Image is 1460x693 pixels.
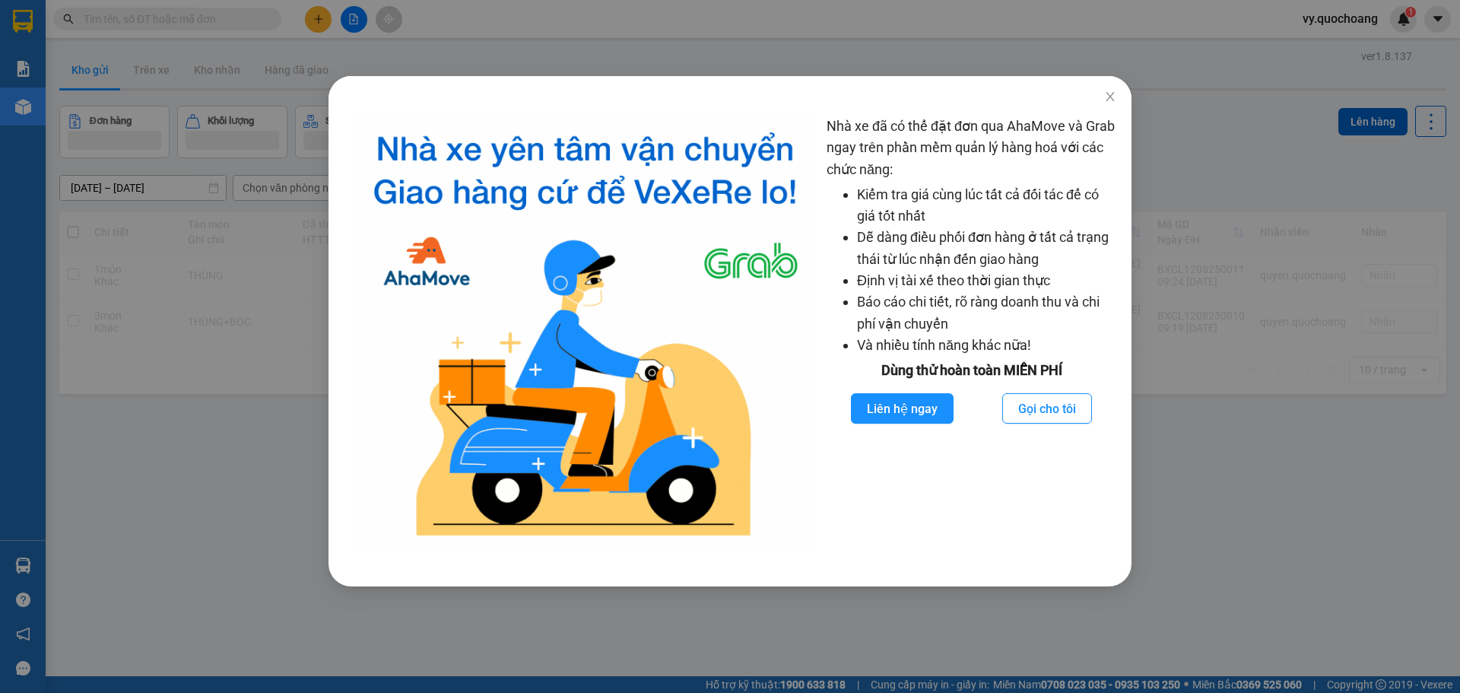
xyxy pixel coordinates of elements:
li: Báo cáo chi tiết, rõ ràng doanh thu và chi phí vận chuyển [857,291,1116,335]
button: Liên hệ ngay [851,393,954,424]
button: Close [1089,76,1131,119]
li: Dễ dàng điều phối đơn hàng ở tất cả trạng thái từ lúc nhận đến giao hàng [857,227,1116,270]
li: Định vị tài xế theo thời gian thực [857,270,1116,291]
span: Gọi cho tôi [1018,399,1076,418]
span: Liên hệ ngay [867,399,938,418]
div: Nhà xe đã có thể đặt đơn qua AhaMove và Grab ngay trên phần mềm quản lý hàng hoá với các chức năng: [827,116,1116,548]
li: Và nhiều tính năng khác nữa! [857,335,1116,356]
button: Gọi cho tôi [1002,393,1092,424]
img: logo [356,116,814,548]
span: close [1104,91,1116,103]
li: Kiểm tra giá cùng lúc tất cả đối tác để có giá tốt nhất [857,184,1116,227]
div: Dùng thử hoàn toàn MIỄN PHÍ [827,360,1116,381]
